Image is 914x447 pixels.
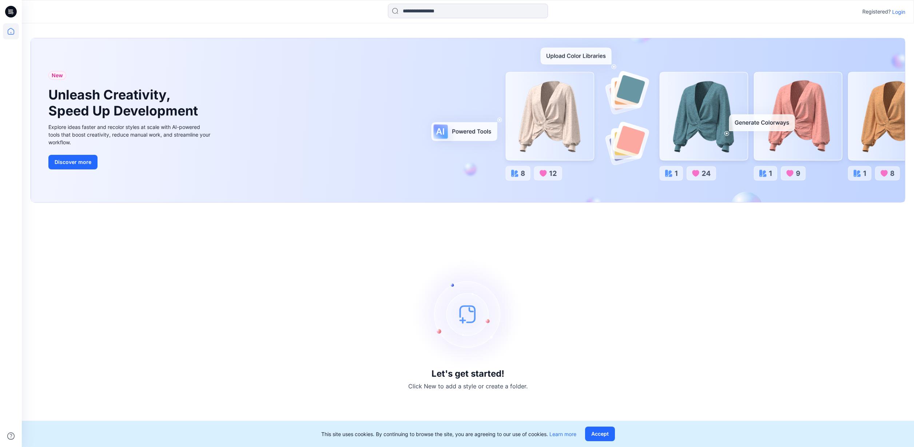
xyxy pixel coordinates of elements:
[432,369,504,379] h3: Let's get started!
[585,427,615,441] button: Accept
[413,259,522,369] img: empty-state-image.svg
[892,8,905,16] p: Login
[48,87,201,118] h1: Unleash Creativity, Speed Up Development
[48,123,212,146] div: Explore ideas faster and recolor styles at scale with AI-powered tools that boost creativity, red...
[549,431,576,437] a: Learn more
[48,155,98,169] button: Discover more
[321,430,576,438] p: This site uses cookies. By continuing to browse the site, you are agreeing to our use of cookies.
[52,71,63,80] span: New
[48,155,212,169] a: Discover more
[862,7,891,16] p: Registered?
[408,382,528,391] p: Click New to add a style or create a folder.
